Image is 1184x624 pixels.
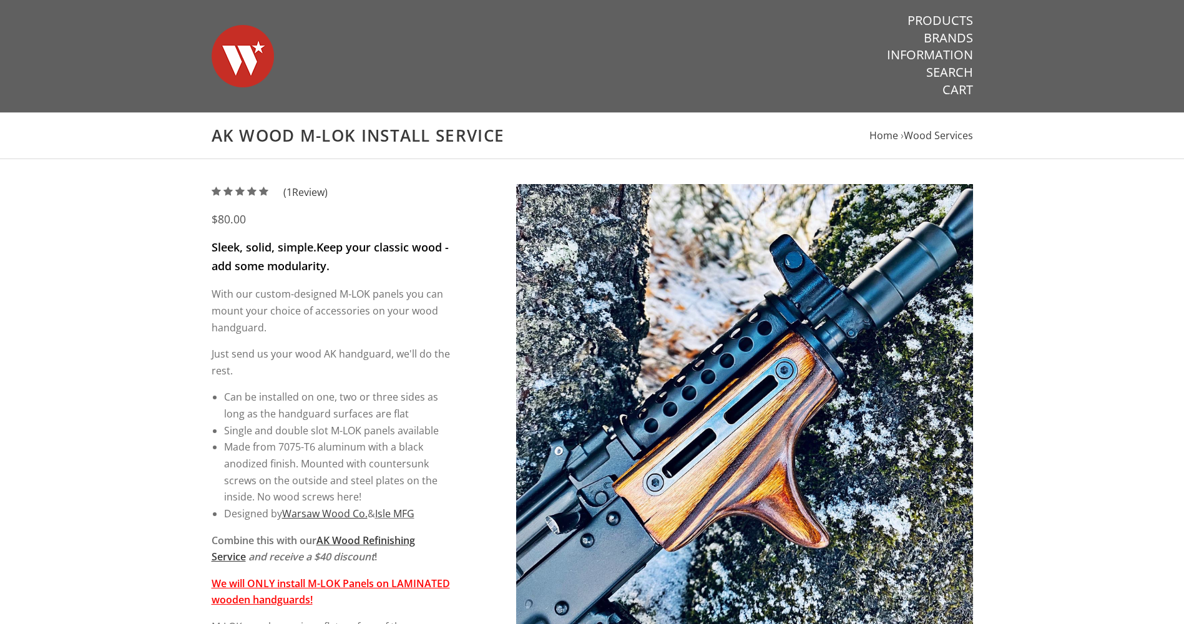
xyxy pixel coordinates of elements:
strong: Sleek, solid, simple. [212,240,316,255]
li: Made from 7075-T6 aluminum with a black anodized finish. Mounted with countersunk screws on the o... [224,439,451,505]
p: With our custom-designed M-LOK panels you can mount your choice of accessories on your wood handg... [212,286,451,336]
strong: We will ONLY install M-LOK Panels on LAMINATED wooden handguards! [212,577,450,607]
h1: AK Wood M-LOK Install Service [212,125,973,146]
strong: Combine this with our ! [212,534,415,564]
a: Search [926,64,973,80]
li: Can be installed on one, two or three sides as long as the handguard surfaces are flat [224,389,451,422]
li: › [901,127,973,144]
span: ( Review) [283,184,328,201]
a: Brands [924,30,973,46]
img: Warsaw Wood Co. [212,12,274,100]
a: Cart [942,82,973,98]
a: Home [869,129,898,142]
span: $80.00 [212,212,246,227]
a: (1Review) [212,185,328,199]
strong: Keep your classic wood - add some modularity. [212,240,449,273]
li: Designed by & [224,505,451,522]
a: Isle MFG [375,507,414,520]
a: Warsaw Wood Co. [282,507,368,520]
a: Products [908,12,973,29]
em: and receive a $40 discount [248,550,374,563]
a: Wood Services [904,129,973,142]
span: 1 [286,185,292,199]
a: Information [887,47,973,63]
li: Single and double slot M-LOK panels available [224,422,451,439]
p: Just send us your wood AK handguard, we'll do the rest. [212,346,451,379]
